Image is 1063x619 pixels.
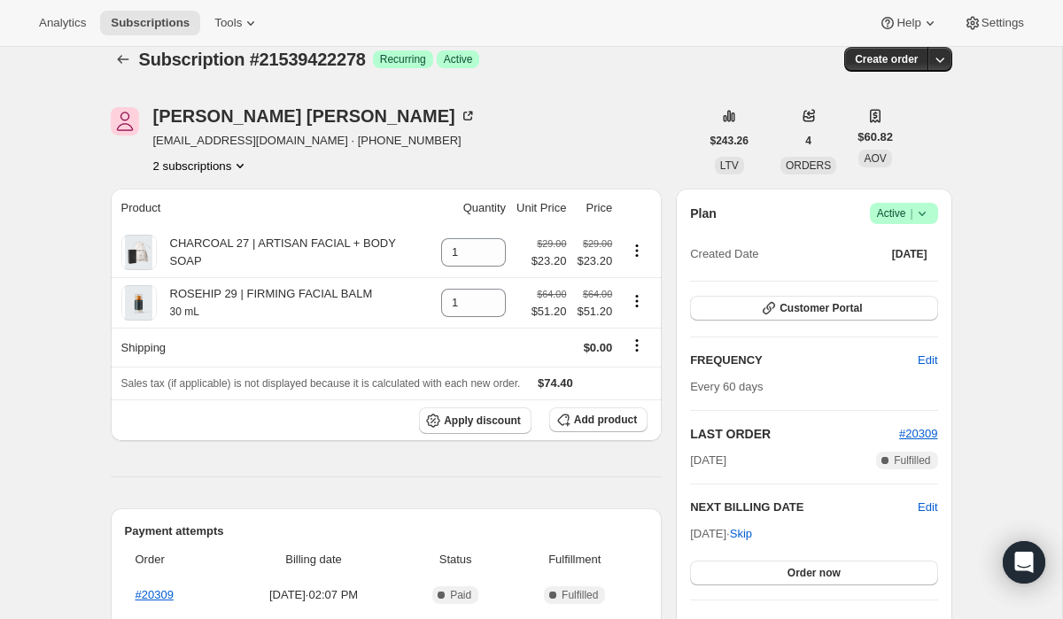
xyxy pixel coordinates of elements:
[577,252,612,270] span: $23.20
[881,242,938,267] button: [DATE]
[537,289,566,299] small: $64.00
[436,189,511,228] th: Quantity
[450,588,471,602] span: Paid
[111,47,136,72] button: Subscriptions
[125,522,648,540] h2: Payment attempts
[623,241,651,260] button: Product actions
[690,352,918,369] h2: FREQUENCY
[139,50,366,69] span: Subscription #21539422278
[100,11,200,35] button: Subscriptions
[690,452,726,469] span: [DATE]
[896,16,920,30] span: Help
[690,205,717,222] h2: Plan
[538,376,573,390] span: $74.40
[214,16,242,30] span: Tools
[805,134,811,148] span: 4
[720,159,739,172] span: LTV
[512,551,637,569] span: Fulfillment
[444,414,521,428] span: Apply discount
[170,306,199,318] small: 30 mL
[584,341,613,354] span: $0.00
[894,453,930,468] span: Fulfilled
[111,107,139,135] span: Elizabeth Daniels
[690,499,918,516] h2: NEXT BILLING DATE
[136,588,174,601] a: #20309
[157,285,373,321] div: ROSEHIP 29 | FIRMING FACIAL BALM
[577,303,612,321] span: $51.20
[111,328,437,367] th: Shipping
[918,352,937,369] span: Edit
[153,157,250,174] button: Product actions
[229,551,399,569] span: Billing date
[855,52,918,66] span: Create order
[877,205,931,222] span: Active
[571,189,617,228] th: Price
[795,128,822,153] button: 4
[844,47,928,72] button: Create order
[899,425,937,443] button: #20309
[690,380,763,393] span: Every 60 days
[623,291,651,311] button: Product actions
[419,407,531,434] button: Apply discount
[153,107,477,125] div: [PERSON_NAME] [PERSON_NAME]
[39,16,86,30] span: Analytics
[121,377,521,390] span: Sales tax (if applicable) is not displayed because it is calculated with each new order.
[868,11,949,35] button: Help
[409,551,501,569] span: Status
[780,301,862,315] span: Customer Portal
[583,289,612,299] small: $64.00
[982,16,1024,30] span: Settings
[229,586,399,604] span: [DATE] · 02:07 PM
[690,245,758,263] span: Created Date
[444,52,473,66] span: Active
[1003,541,1045,584] div: Open Intercom Messenger
[864,152,886,165] span: AOV
[719,520,763,548] button: Skip
[690,425,899,443] h2: LAST ORDER
[892,247,927,261] span: [DATE]
[531,303,567,321] span: $51.20
[690,296,937,321] button: Customer Portal
[953,11,1035,35] button: Settings
[537,238,566,249] small: $29.00
[899,427,937,440] a: #20309
[690,527,752,540] span: [DATE] ·
[786,159,831,172] span: ORDERS
[28,11,97,35] button: Analytics
[730,525,752,543] span: Skip
[918,499,937,516] button: Edit
[153,132,477,150] span: [EMAIL_ADDRESS][DOMAIN_NAME] · [PHONE_NUMBER]
[511,189,571,228] th: Unit Price
[562,588,598,602] span: Fulfilled
[574,413,637,427] span: Add product
[111,189,437,228] th: Product
[690,561,937,585] button: Order now
[549,407,648,432] button: Add product
[857,128,893,146] span: $60.82
[583,238,612,249] small: $29.00
[157,235,431,270] div: CHARCOAL 27 | ARTISAN FACIAL + BODY SOAP
[204,11,270,35] button: Tools
[125,540,224,579] th: Order
[910,206,912,221] span: |
[710,134,749,148] span: $243.26
[531,252,567,270] span: $23.20
[700,128,759,153] button: $243.26
[907,346,948,375] button: Edit
[788,566,841,580] span: Order now
[623,336,651,355] button: Shipping actions
[111,16,190,30] span: Subscriptions
[380,52,426,66] span: Recurring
